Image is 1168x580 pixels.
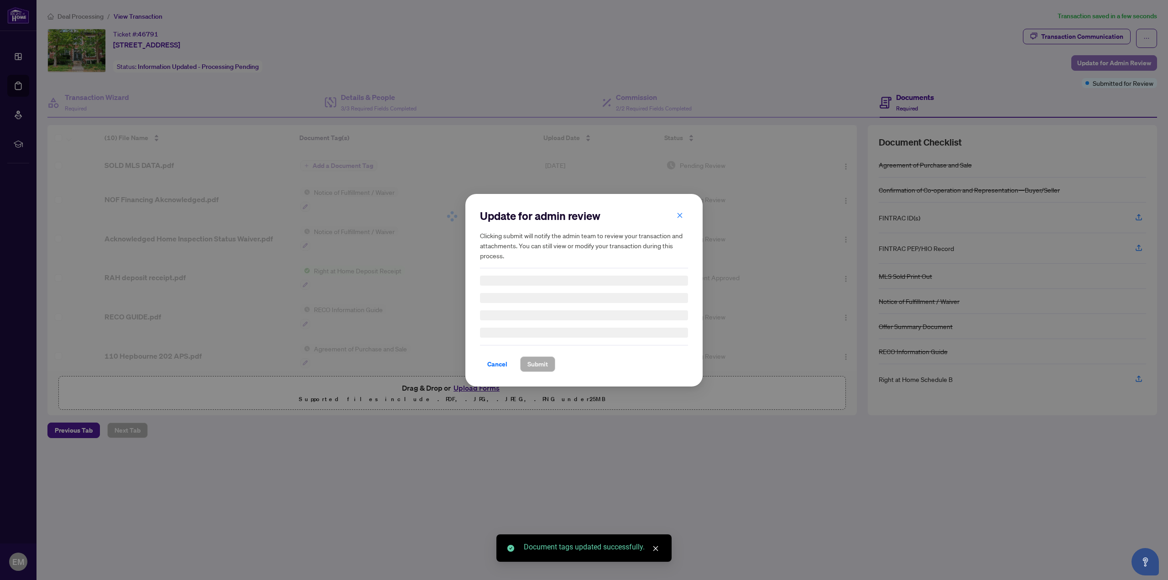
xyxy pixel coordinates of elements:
[677,212,683,218] span: close
[652,545,659,552] span: close
[524,542,661,553] div: Document tags updated successfully.
[651,543,661,554] a: Close
[507,545,514,552] span: check-circle
[480,356,515,372] button: Cancel
[1131,548,1159,575] button: Open asap
[520,356,555,372] button: Submit
[480,230,688,261] h5: Clicking submit will notify the admin team to review your transaction and attachments. You can st...
[487,357,507,371] span: Cancel
[480,209,688,223] h2: Update for admin review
